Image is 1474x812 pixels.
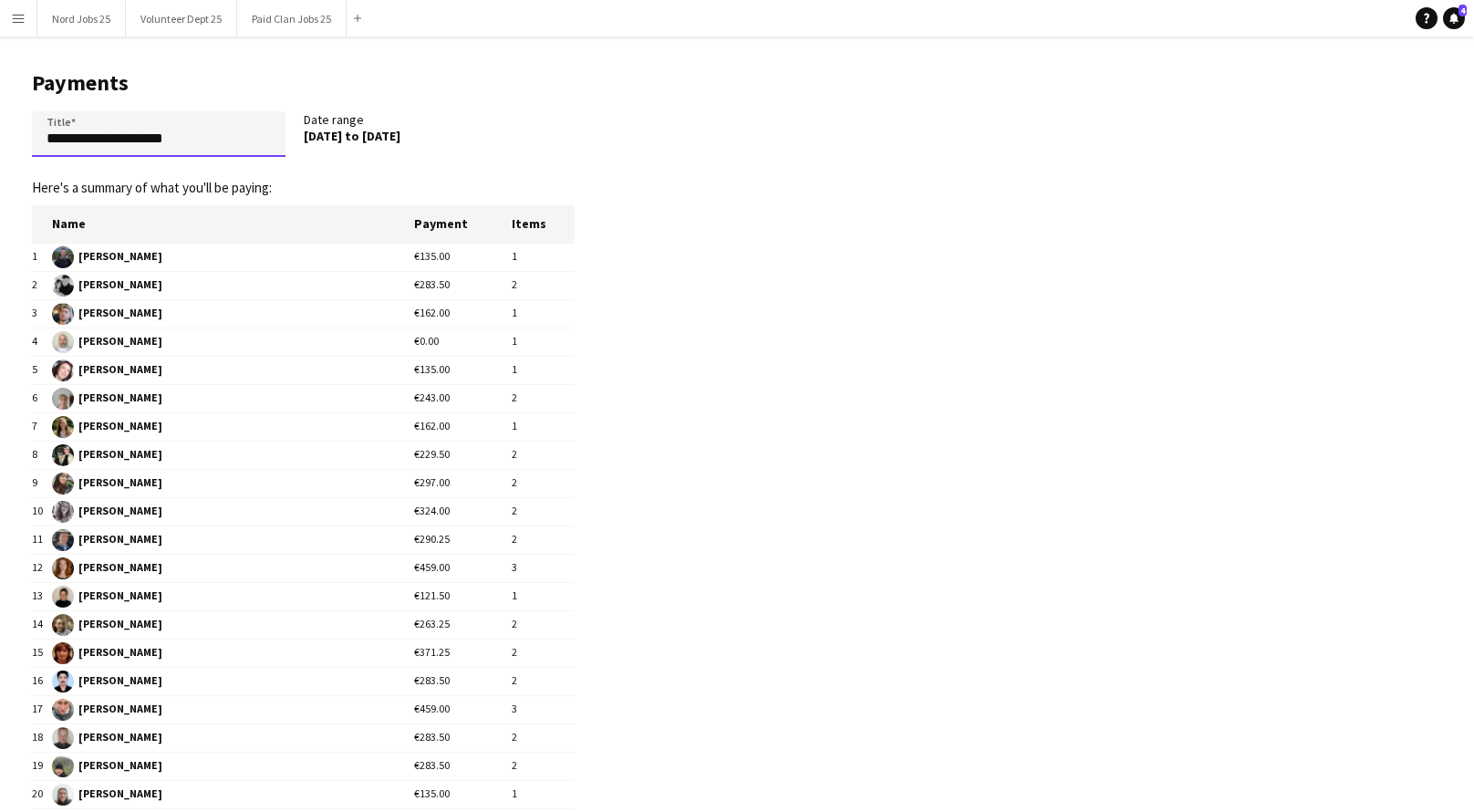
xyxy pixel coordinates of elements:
[512,582,575,610] td: 1
[512,497,575,526] td: 2
[414,205,512,243] th: Payment
[414,526,512,554] td: €290.25
[52,557,414,579] span: [PERSON_NAME]
[32,469,52,497] td: 9
[512,695,575,724] td: 3
[512,780,575,808] td: 1
[512,441,575,469] td: 2
[512,243,575,271] td: 1
[512,554,575,582] td: 3
[414,271,512,299] td: €283.50
[52,275,414,297] span: [PERSON_NAME]
[414,356,512,384] td: €135.00
[52,699,414,721] span: [PERSON_NAME]
[32,384,52,412] td: 6
[414,582,512,610] td: €121.50
[1443,7,1465,29] a: 4
[512,271,575,299] td: 2
[32,752,52,780] td: 19
[52,727,414,749] span: [PERSON_NAME]
[414,639,512,667] td: €371.25
[414,610,512,639] td: €263.25
[1458,5,1467,16] span: 4
[52,784,414,806] span: [PERSON_NAME]
[512,752,575,780] td: 2
[52,205,414,243] th: Name
[52,614,414,636] span: [PERSON_NAME]
[32,667,52,695] td: 16
[32,243,52,271] td: 1
[52,501,414,523] span: [PERSON_NAME]
[32,69,575,97] h1: Payments
[414,469,512,497] td: €297.00
[32,271,52,299] td: 2
[32,497,52,526] td: 10
[512,469,575,497] td: 2
[52,444,414,466] span: [PERSON_NAME]
[414,554,512,582] td: €459.00
[414,724,512,752] td: €283.50
[32,582,52,610] td: 13
[32,780,52,808] td: 20
[414,441,512,469] td: €229.50
[32,695,52,724] td: 17
[414,299,512,328] td: €162.00
[512,299,575,328] td: 1
[52,246,414,268] span: [PERSON_NAME]
[52,529,414,551] span: [PERSON_NAME]
[52,755,414,777] span: [PERSON_NAME]
[414,384,512,412] td: €243.00
[52,331,414,353] span: [PERSON_NAME]
[512,205,575,243] th: Items
[126,1,237,36] button: Volunteer Dept 25
[512,356,575,384] td: 1
[52,388,414,410] span: [PERSON_NAME]
[304,111,576,164] div: Date range
[512,724,575,752] td: 2
[52,473,414,494] span: [PERSON_NAME]
[37,1,126,36] button: Nord Jobs 25
[304,128,557,144] div: [DATE] to [DATE]
[32,554,52,582] td: 12
[32,724,52,752] td: 18
[512,667,575,695] td: 2
[52,359,414,381] span: [PERSON_NAME]
[512,412,575,441] td: 1
[32,328,52,356] td: 4
[32,180,575,196] p: Here's a summary of what you'll be paying:
[414,328,512,356] td: €0.00
[52,671,414,692] span: [PERSON_NAME]
[414,243,512,271] td: €135.00
[512,526,575,554] td: 2
[512,328,575,356] td: 1
[237,1,347,36] button: Paid Clan Jobs 25
[52,303,414,325] span: [PERSON_NAME]
[414,780,512,808] td: €135.00
[52,586,414,608] span: [PERSON_NAME]
[32,412,52,441] td: 7
[32,441,52,469] td: 8
[414,667,512,695] td: €283.50
[414,752,512,780] td: €283.50
[52,416,414,438] span: [PERSON_NAME]
[32,639,52,667] td: 15
[52,642,414,664] span: [PERSON_NAME]
[512,639,575,667] td: 2
[512,610,575,639] td: 2
[512,384,575,412] td: 2
[414,412,512,441] td: €162.00
[32,526,52,554] td: 11
[32,610,52,639] td: 14
[32,299,52,328] td: 3
[414,695,512,724] td: €459.00
[414,497,512,526] td: €324.00
[32,356,52,384] td: 5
